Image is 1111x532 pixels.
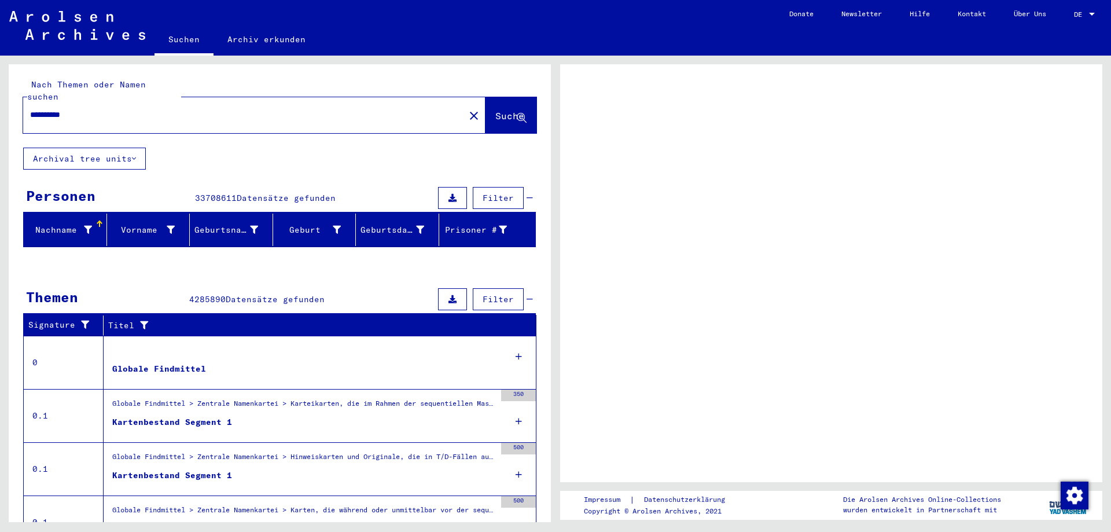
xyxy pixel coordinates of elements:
div: Titel [108,316,525,335]
div: Globale Findmittel [112,363,206,375]
div: Themen [26,287,78,307]
a: Impressum [584,494,630,506]
mat-label: Nach Themen oder Namen suchen [27,79,146,102]
mat-header-cell: Prisoner # [439,214,536,246]
a: Archiv erkunden [214,25,319,53]
div: 500 [501,496,536,508]
span: DE [1074,10,1087,19]
div: Globale Findmittel > Zentrale Namenkartei > Hinweiskarten und Originale, die in T/D-Fällen aufgef... [112,452,495,468]
span: Datensätze gefunden [237,193,336,203]
button: Clear [462,104,485,127]
img: Zustimmung ändern [1061,482,1088,509]
mat-header-cell: Geburtsdatum [356,214,439,246]
div: 500 [501,443,536,454]
p: Die Arolsen Archives Online-Collections [843,494,1001,505]
div: Personen [26,185,95,206]
div: Nachname [28,221,106,239]
mat-header-cell: Geburtsname [190,214,273,246]
div: Signature [28,319,94,331]
mat-header-cell: Vorname [107,214,190,246]
span: Suche [495,110,524,122]
button: Filter [473,288,524,310]
div: Globale Findmittel > Zentrale Namenkartei > Karten, die während oder unmittelbar vor der sequenti... [112,505,495,521]
mat-header-cell: Nachname [24,214,107,246]
td: 0 [24,336,104,389]
span: 33708611 [195,193,237,203]
div: Geburtsname [194,221,273,239]
span: Filter [483,193,514,203]
div: Prisoner # [444,221,522,239]
img: Arolsen_neg.svg [9,11,145,40]
button: Filter [473,187,524,209]
td: 0.1 [24,389,104,442]
a: Suchen [154,25,214,56]
div: Nachname [28,224,92,236]
button: Archival tree units [23,148,146,170]
div: Geburtsdatum [360,224,424,236]
span: Datensätze gefunden [226,294,325,304]
button: Suche [485,97,536,133]
div: Prisoner # [444,224,507,236]
p: Copyright © Arolsen Archives, 2021 [584,506,739,516]
td: 0.1 [24,442,104,496]
a: Datenschutzerklärung [635,494,739,506]
div: Kartenbestand Segment 1 [112,469,232,482]
div: Signature [28,316,106,335]
div: Titel [108,320,513,332]
div: Geburtsname [194,224,258,236]
p: wurden entwickelt in Partnerschaft mit [843,505,1001,515]
span: 4285890 [189,294,226,304]
div: Kartenbestand Segment 1 [112,416,232,428]
div: Vorname [112,221,190,239]
div: Geburt‏ [278,221,356,239]
mat-icon: close [467,109,481,123]
div: Geburtsdatum [360,221,439,239]
mat-header-cell: Geburt‏ [273,214,356,246]
span: Filter [483,294,514,304]
div: Geburt‏ [278,224,341,236]
div: Globale Findmittel > Zentrale Namenkartei > Karteikarten, die im Rahmen der sequentiellen Massend... [112,398,495,414]
img: yv_logo.png [1047,490,1090,519]
div: | [584,494,739,506]
div: 350 [501,390,536,401]
div: Vorname [112,224,175,236]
